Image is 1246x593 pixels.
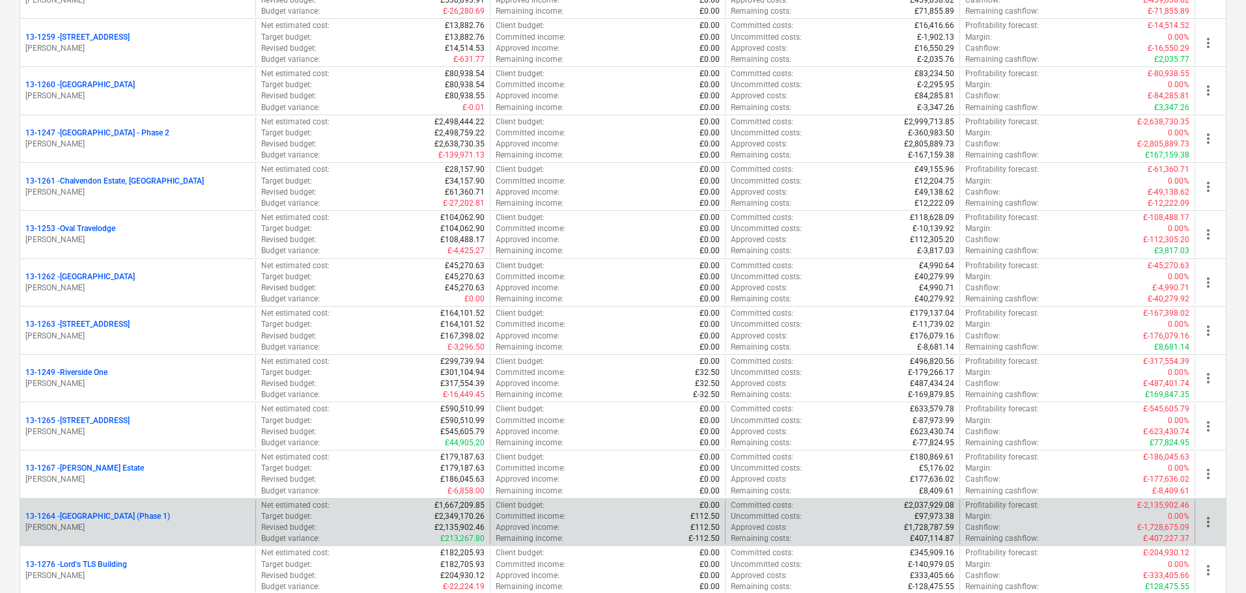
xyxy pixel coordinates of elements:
p: Remaining cashflow : [965,245,1039,256]
p: £0.00 [700,102,720,113]
p: £-317,554.39 [1143,356,1189,367]
p: Approved costs : [731,331,787,342]
p: £-2,805,889.73 [1137,139,1189,150]
p: £167,398.02 [440,331,485,342]
p: 0.00% [1168,223,1189,234]
p: Approved costs : [731,43,787,54]
p: Remaining costs : [731,54,791,65]
p: Cashflow : [965,331,1000,342]
p: Approved costs : [731,234,787,245]
p: £-61,360.71 [1148,164,1189,175]
p: £-4,990.71 [1152,283,1189,294]
div: 13-1265 -[STREET_ADDRESS][PERSON_NAME] [25,415,250,437]
div: 13-1263 -[STREET_ADDRESS][PERSON_NAME] [25,319,250,341]
p: Remaining costs : [731,245,791,256]
p: Committed costs : [731,260,793,271]
p: Margin : [965,79,992,90]
p: Target budget : [261,79,312,90]
p: £-3,817.03 [917,245,954,256]
p: Committed income : [496,319,565,330]
p: Committed costs : [731,308,793,319]
p: 0.00% [1168,32,1189,43]
p: £104,062.90 [440,212,485,223]
p: Remaining costs : [731,150,791,161]
p: Profitability forecast : [965,212,1039,223]
p: Net estimated cost : [261,212,330,223]
p: £83,234.50 [914,68,954,79]
p: £0.00 [700,32,720,43]
p: £-167,159.38 [908,150,954,161]
p: [PERSON_NAME] [25,139,250,150]
p: Client budget : [496,68,545,79]
div: 13-1267 -[PERSON_NAME] Estate[PERSON_NAME] [25,463,250,485]
p: Revised budget : [261,139,317,150]
p: £179,137.04 [910,308,954,319]
p: £-2,295.95 [917,79,954,90]
p: Approved income : [496,331,559,342]
p: Remaining income : [496,54,563,65]
p: Approved costs : [731,187,787,198]
p: Remaining income : [496,6,563,17]
p: Remaining income : [496,342,563,353]
iframe: Chat Widget [1181,531,1246,593]
p: [PERSON_NAME] [25,234,250,245]
p: £176,079.16 [910,331,954,342]
p: 0.00% [1168,271,1189,283]
p: £0.00 [700,54,720,65]
p: Client budget : [496,260,545,271]
p: £-2,035.76 [917,54,954,65]
p: £-1,902.13 [917,32,954,43]
p: Uncommitted costs : [731,176,802,187]
p: £0.00 [700,139,720,150]
p: Target budget : [261,128,312,139]
p: £0.00 [700,331,720,342]
p: Net estimated cost : [261,20,330,31]
p: 0.00% [1168,79,1189,90]
p: Profitability forecast : [965,117,1039,128]
p: Remaining costs : [731,342,791,353]
p: £0.00 [700,117,720,128]
span: more_vert [1200,227,1216,242]
p: £45,270.63 [445,271,485,283]
p: Client budget : [496,212,545,223]
p: Remaining income : [496,294,563,305]
p: £0.00 [700,212,720,223]
p: £40,279.99 [914,271,954,283]
p: £2,638,730.35 [434,139,485,150]
p: £0.00 [700,308,720,319]
p: £16,550.29 [914,43,954,54]
p: [PERSON_NAME] [25,426,250,437]
p: £-360,983.50 [908,128,954,139]
p: Remaining income : [496,102,563,113]
p: £0.00 [700,271,720,283]
p: Revised budget : [261,187,317,198]
p: Net estimated cost : [261,117,330,128]
p: £0.00 [700,68,720,79]
p: Approved income : [496,187,559,198]
p: £-139,971.13 [438,150,485,161]
p: £-3,347.26 [917,102,954,113]
p: £-71,855.89 [1148,6,1189,17]
p: Cashflow : [965,90,1000,102]
p: £49,138.62 [914,187,954,198]
p: Budget variance : [261,6,320,17]
p: £164,101.52 [440,308,485,319]
div: 13-1259 -[STREET_ADDRESS][PERSON_NAME] [25,32,250,54]
p: £108,488.17 [440,234,485,245]
p: [PERSON_NAME] [25,331,250,342]
p: Approved costs : [731,90,787,102]
p: £2,999,713.85 [904,117,954,128]
p: £301,104.94 [440,367,485,378]
p: £49,155.96 [914,164,954,175]
p: Client budget : [496,356,545,367]
p: Remaining cashflow : [965,342,1039,353]
p: 13-1262 - [GEOGRAPHIC_DATA] [25,271,135,283]
p: £-84,285.81 [1148,90,1189,102]
p: [PERSON_NAME] [25,522,250,533]
p: Budget variance : [261,102,320,113]
p: Committed costs : [731,356,793,367]
p: Revised budget : [261,90,317,102]
p: £-26,280.69 [443,6,485,17]
p: 13-1265 - [STREET_ADDRESS] [25,415,130,426]
p: Approved costs : [731,283,787,294]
